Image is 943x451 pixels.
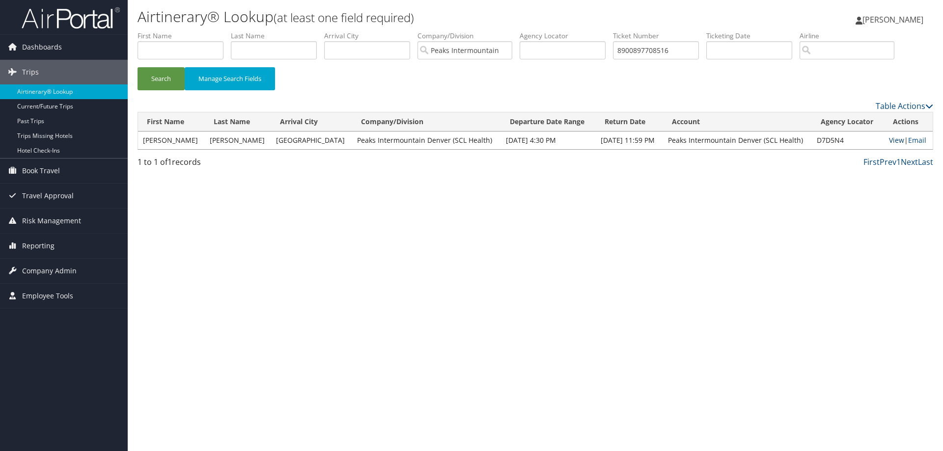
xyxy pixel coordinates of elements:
[138,67,185,90] button: Search
[663,112,812,132] th: Account: activate to sort column descending
[812,132,884,149] td: D7D5N4
[138,132,205,149] td: [PERSON_NAME]
[22,284,73,308] span: Employee Tools
[417,31,520,41] label: Company/Division
[138,156,326,173] div: 1 to 1 of records
[205,112,272,132] th: Last Name: activate to sort column ascending
[908,135,926,145] a: Email
[22,259,77,283] span: Company Admin
[884,112,933,132] th: Actions
[22,234,55,258] span: Reporting
[918,157,933,167] a: Last
[812,112,884,132] th: Agency Locator: activate to sort column ascending
[324,31,417,41] label: Arrival City
[231,31,324,41] label: Last Name
[501,112,596,132] th: Departure Date Range: activate to sort column ascending
[205,132,272,149] td: [PERSON_NAME]
[862,14,923,25] span: [PERSON_NAME]
[880,157,896,167] a: Prev
[501,132,596,149] td: [DATE] 4:30 PM
[271,132,352,149] td: [GEOGRAPHIC_DATA]
[185,67,275,90] button: Manage Search Fields
[22,35,62,59] span: Dashboards
[884,132,933,149] td: |
[138,112,205,132] th: First Name: activate to sort column ascending
[22,159,60,183] span: Book Travel
[800,31,902,41] label: Airline
[271,112,352,132] th: Arrival City: activate to sort column ascending
[22,6,120,29] img: airportal-logo.png
[863,157,880,167] a: First
[167,157,172,167] span: 1
[138,31,231,41] label: First Name
[901,157,918,167] a: Next
[896,157,901,167] a: 1
[596,132,663,149] td: [DATE] 11:59 PM
[22,184,74,208] span: Travel Approval
[889,135,904,145] a: View
[663,132,812,149] td: Peaks Intermountain Denver (SCL Health)
[706,31,800,41] label: Ticketing Date
[22,209,81,233] span: Risk Management
[596,112,663,132] th: Return Date: activate to sort column ascending
[352,112,501,132] th: Company/Division
[876,101,933,111] a: Table Actions
[352,132,501,149] td: Peaks Intermountain Denver (SCL Health)
[274,9,414,26] small: (at least one field required)
[138,6,668,27] h1: Airtinerary® Lookup
[856,5,933,34] a: [PERSON_NAME]
[520,31,613,41] label: Agency Locator
[22,60,39,84] span: Trips
[613,31,706,41] label: Ticket Number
